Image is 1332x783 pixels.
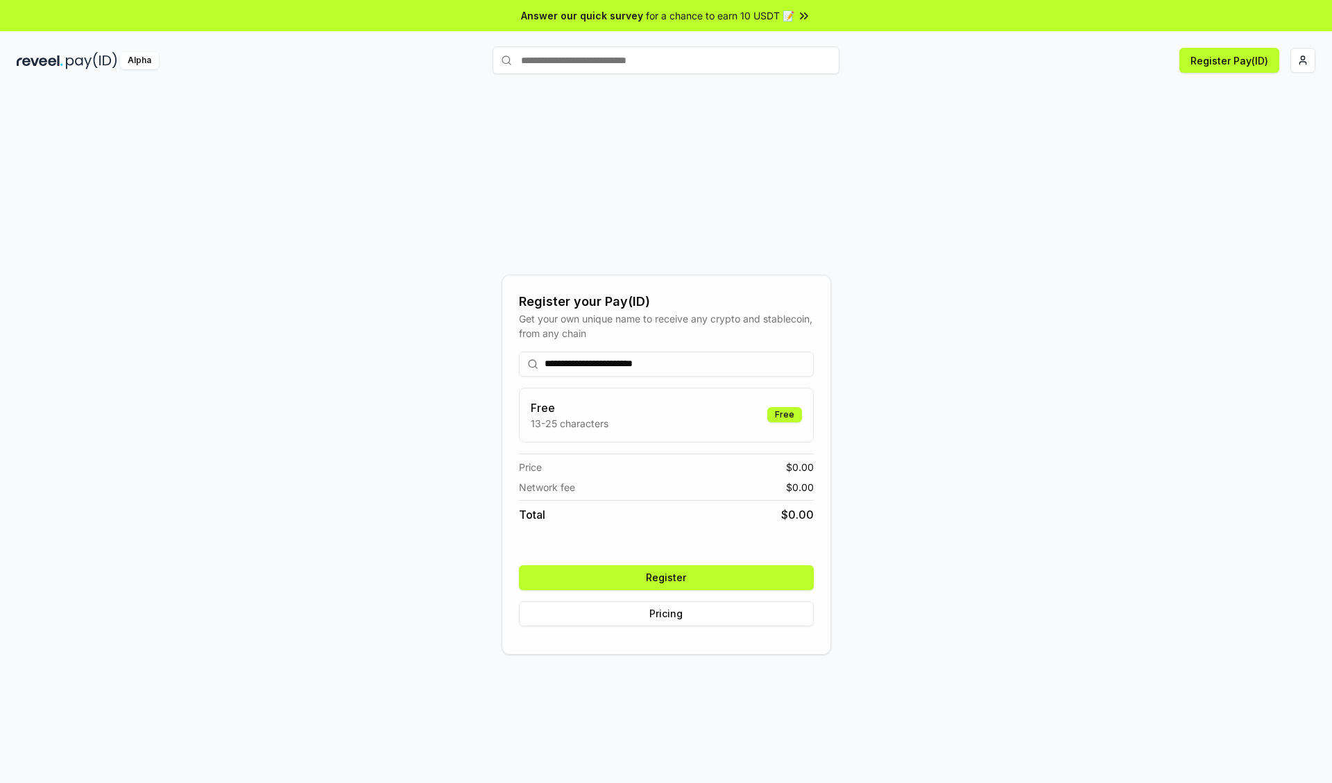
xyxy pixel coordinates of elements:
[646,8,794,23] span: for a chance to earn 10 USDT 📝
[781,506,814,523] span: $ 0.00
[521,8,643,23] span: Answer our quick survey
[519,292,814,311] div: Register your Pay(ID)
[519,480,575,494] span: Network fee
[1179,48,1279,73] button: Register Pay(ID)
[519,565,814,590] button: Register
[17,52,63,69] img: reveel_dark
[120,52,159,69] div: Alpha
[519,506,545,523] span: Total
[786,460,814,474] span: $ 0.00
[66,52,117,69] img: pay_id
[767,407,802,422] div: Free
[531,416,608,431] p: 13-25 characters
[531,399,608,416] h3: Free
[519,601,814,626] button: Pricing
[786,480,814,494] span: $ 0.00
[519,460,542,474] span: Price
[519,311,814,341] div: Get your own unique name to receive any crypto and stablecoin, from any chain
